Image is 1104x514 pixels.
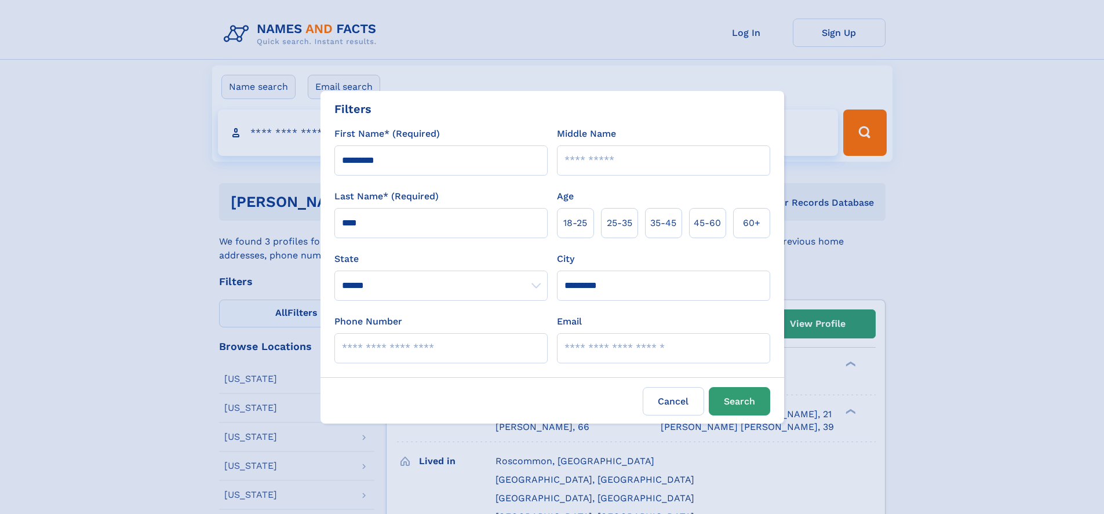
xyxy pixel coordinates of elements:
[709,387,770,415] button: Search
[557,252,574,266] label: City
[743,216,760,230] span: 60+
[334,189,439,203] label: Last Name* (Required)
[334,127,440,141] label: First Name* (Required)
[557,127,616,141] label: Middle Name
[563,216,587,230] span: 18‑25
[643,387,704,415] label: Cancel
[607,216,632,230] span: 25‑35
[557,189,574,203] label: Age
[334,315,402,329] label: Phone Number
[557,315,582,329] label: Email
[334,252,548,266] label: State
[334,100,371,118] div: Filters
[694,216,721,230] span: 45‑60
[650,216,676,230] span: 35‑45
